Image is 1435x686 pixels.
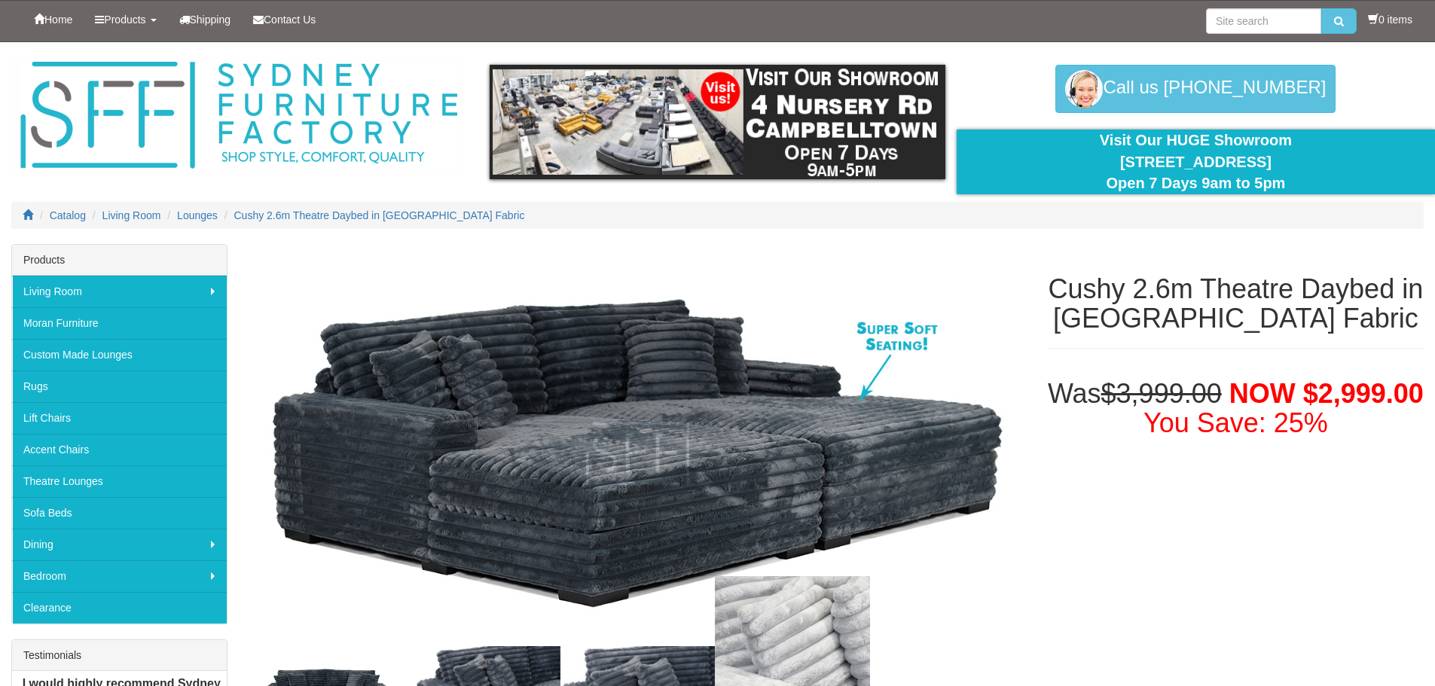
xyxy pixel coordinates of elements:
del: $3,999.00 [1101,378,1222,409]
a: Contact Us [242,1,327,38]
span: NOW $2,999.00 [1229,378,1424,409]
a: Catalog [50,209,86,221]
a: Bedroom [12,560,227,592]
span: Home [44,14,72,26]
a: Clearance [12,592,227,623]
a: Rugs [12,370,227,402]
div: Visit Our HUGE Showroom [STREET_ADDRESS] Open 7 Days 9am to 5pm [968,130,1424,194]
a: Sofa Beds [12,497,227,529]
div: Products [12,245,227,276]
a: Living Room [12,276,227,307]
span: Shipping [190,14,231,26]
a: Products [84,1,167,38]
a: Accent Chairs [12,434,227,465]
h1: Was [1048,379,1424,438]
a: Custom Made Lounges [12,339,227,370]
a: Living Room [102,209,161,221]
div: Testimonials [12,640,227,671]
a: Lounges [177,209,218,221]
li: 0 items [1368,12,1412,27]
font: You Save: 25% [1143,407,1328,438]
span: Products [104,14,145,26]
a: Home [23,1,84,38]
a: Shipping [168,1,243,38]
img: Sydney Furniture Factory [13,57,465,174]
span: Contact Us [264,14,316,26]
a: Dining [12,529,227,560]
img: showroom.gif [490,65,945,179]
h1: Cushy 2.6m Theatre Daybed in [GEOGRAPHIC_DATA] Fabric [1048,274,1424,334]
a: Theatre Lounges [12,465,227,497]
input: Site search [1206,8,1321,34]
a: Cushy 2.6m Theatre Daybed in [GEOGRAPHIC_DATA] Fabric [234,209,525,221]
a: Lift Chairs [12,402,227,434]
a: Moran Furniture [12,307,227,339]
